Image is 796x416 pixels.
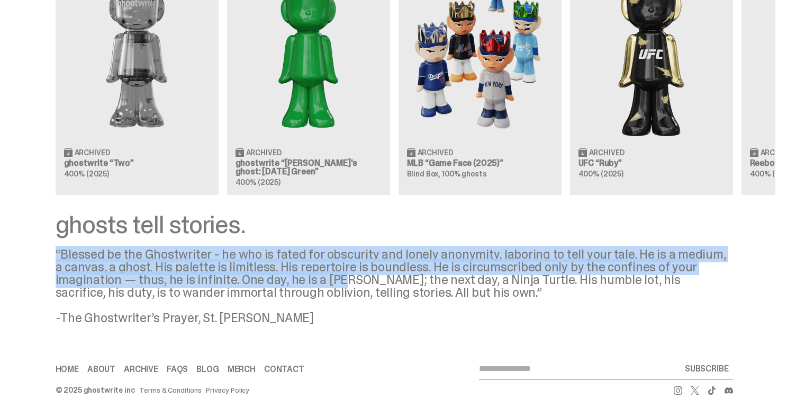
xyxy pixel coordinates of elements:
span: Blind Box, [407,169,441,179]
div: © 2025 ghostwrite inc [56,386,135,394]
a: Archive [124,365,158,374]
a: FAQs [167,365,188,374]
span: 400% (2025) [750,169,795,179]
span: Archived [589,149,625,156]
div: ghosts tell stories. [56,212,733,237]
a: Home [56,365,79,374]
h3: ghostwrite “Two” [64,159,210,167]
a: Merch [228,365,256,374]
span: 100% ghosts [442,169,486,179]
span: Archived [418,149,453,156]
span: 400% (2025) [236,178,281,187]
a: Contact [264,365,304,374]
h3: MLB “Game Face (2025)” [407,159,553,167]
span: Archived [246,149,282,156]
h3: ghostwrite “[PERSON_NAME]'s ghost: [DATE] Green” [236,159,382,176]
span: 400% (2025) [578,169,623,179]
a: Blog [196,365,219,374]
a: Terms & Conditions [139,386,202,394]
span: Archived [761,149,796,156]
div: “Blessed be the Ghostwriter - he who is fated for obscurity and lonely anonymity, laboring to tel... [56,248,733,324]
button: SUBSCRIBE [681,358,733,379]
a: Privacy Policy [206,386,249,394]
a: About [87,365,115,374]
h3: UFC “Ruby” [578,159,725,167]
span: Archived [75,149,110,156]
span: 400% (2025) [64,169,109,179]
